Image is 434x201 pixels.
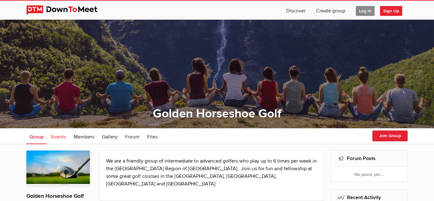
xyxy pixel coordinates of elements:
[30,134,44,140] span: Group
[51,134,66,140] span: Events
[125,134,139,140] span: Forum
[102,134,118,140] span: Gallery
[26,128,47,144] a: Group
[106,157,318,188] p: We are a friendly group of intermediate to advanced golfers who play up to 6 times per week in th...
[74,134,94,140] span: Members
[48,128,69,144] a: Events
[380,6,402,16] span: Sign Up
[380,1,407,20] a: Sign Up
[147,134,158,140] span: Files
[71,128,98,144] a: Members
[311,1,350,20] a: Create group
[331,167,408,182] div: No posts yet...
[26,5,107,15] img: DownToMeet
[144,128,161,144] a: Files
[372,131,408,141] button: Join Group
[122,128,143,144] a: Forum
[26,151,90,185] img: Golden Horseshoe Golf
[281,1,311,20] a: Discover
[356,6,375,16] span: Log In
[99,128,121,144] a: Gallery
[347,155,376,162] a: Forum Posts
[351,1,380,20] a: Log In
